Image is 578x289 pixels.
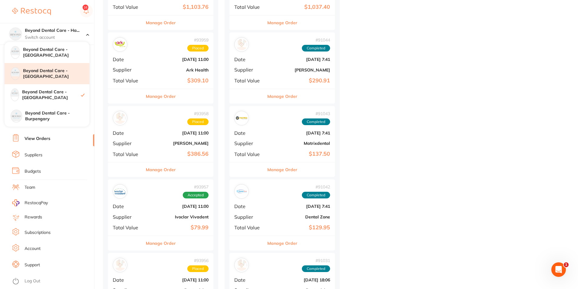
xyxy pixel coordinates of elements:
b: [DATE] 11:00 [148,277,209,282]
span: Supplier [113,67,143,72]
img: RestocqPay [12,199,19,206]
b: [PERSON_NAME] [148,141,209,146]
div: Ark Health#93959PlacedDate[DATE] 11:00SupplierArk HealthTotal Value$309.10Manage Order [108,32,213,104]
img: Dentavision [236,259,247,271]
span: # 93957 [183,184,209,189]
img: Dentavision [114,259,126,271]
span: Total Value [113,151,143,157]
img: Matrixdental [236,112,247,124]
a: Rewards [25,214,42,220]
h4: Beyond Dental Care - [GEOGRAPHIC_DATA] [23,68,89,80]
span: Date [113,57,143,62]
a: Subscriptions [25,230,51,236]
span: Completed [302,192,330,198]
img: Ivoclar Vivadent [114,186,126,197]
a: Restocq Logo [12,5,51,18]
span: Supplier [234,141,265,146]
span: Total Value [113,78,143,83]
img: Henry Schein Halas [236,39,247,50]
img: Adam Dental [114,112,126,124]
b: [DATE] 11:00 [148,131,209,135]
span: # 91044 [302,38,330,42]
span: Accepted [183,192,209,198]
h4: Beyond Dental Care - [GEOGRAPHIC_DATA] [23,47,89,58]
span: Total Value [234,225,265,230]
img: Beyond Dental Care - Sandstone Point [11,46,20,55]
b: [DATE] 7:41 [269,57,330,62]
a: Account [25,246,41,252]
span: Date [234,204,265,209]
img: Beyond Dental Care - Hamilton [9,28,22,40]
a: Team [25,184,35,191]
span: Completed [302,45,330,51]
span: Date [234,57,265,62]
b: $79.99 [148,224,209,231]
img: Beyond Dental Care - Hamilton [11,89,19,97]
span: Total Value [234,151,265,157]
b: [PERSON_NAME] [269,68,330,72]
span: Placed [187,265,209,272]
span: # 93959 [187,38,209,42]
button: Manage Order [146,236,176,251]
span: Date [234,130,265,136]
h4: Beyond Dental Care - Burpengary [25,110,89,122]
b: $309.10 [148,78,209,84]
button: Manage Order [267,162,297,177]
span: Completed [302,265,330,272]
span: Placed [187,118,209,125]
span: Date [113,277,143,283]
button: Manage Order [146,15,176,30]
b: [DATE] 11:00 [148,204,209,209]
h4: Beyond Dental Care - [GEOGRAPHIC_DATA] [22,89,81,101]
span: Supplier [113,214,143,220]
a: View Orders [25,136,50,142]
b: [DATE] 18:06 [269,277,330,282]
b: Dental Zone [269,214,330,219]
a: RestocqPay [12,199,48,206]
button: Manage Order [267,15,297,30]
b: Ark Health [148,68,209,72]
span: Supplier [113,141,143,146]
b: $1,103.76 [148,4,209,10]
button: Manage Order [146,89,176,104]
span: # 91031 [302,258,330,263]
span: Total Value [234,78,265,83]
span: Date [113,204,143,209]
b: $386.56 [148,151,209,157]
button: Manage Order [146,162,176,177]
b: Ivoclar Vivadent [148,214,209,219]
span: Total Value [234,4,265,10]
button: Manage Order [267,236,297,251]
h4: Beyond Dental Care - Hamilton [25,28,86,34]
b: $129.95 [269,224,330,231]
p: Switch account [25,35,86,41]
b: Matrixdental [269,141,330,146]
a: Log Out [25,278,40,284]
span: Completed [302,118,330,125]
img: Beyond Dental Care - Brighton [11,68,20,76]
span: # 93956 [187,258,209,263]
button: Manage Order [267,89,297,104]
a: Budgets [25,168,41,174]
b: $290.91 [269,78,330,84]
span: Supplier [234,214,265,220]
b: [DATE] 7:41 [269,204,330,209]
span: Date [234,277,265,283]
b: [DATE] 7:41 [269,131,330,135]
button: Log Out [12,277,92,286]
span: Supplier [234,67,265,72]
span: 1 [564,262,569,267]
iframe: Intercom live chat [551,262,566,277]
div: Ivoclar Vivadent#93957AcceptedDate[DATE] 11:00SupplierIvoclar VivadentTotal Value$79.99Manage Order [108,179,213,251]
span: Total Value [113,225,143,230]
span: # 91042 [302,184,330,189]
span: # 91043 [302,111,330,116]
img: Dental Zone [236,186,247,197]
div: Adam Dental#93958PlacedDate[DATE] 11:00Supplier[PERSON_NAME]Total Value$386.56Manage Order [108,106,213,177]
span: Placed [187,45,209,51]
span: Date [113,130,143,136]
img: Ark Health [114,39,126,50]
span: # 93958 [187,111,209,116]
img: Beyond Dental Care - Burpengary [11,110,22,121]
a: Suppliers [25,152,42,158]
